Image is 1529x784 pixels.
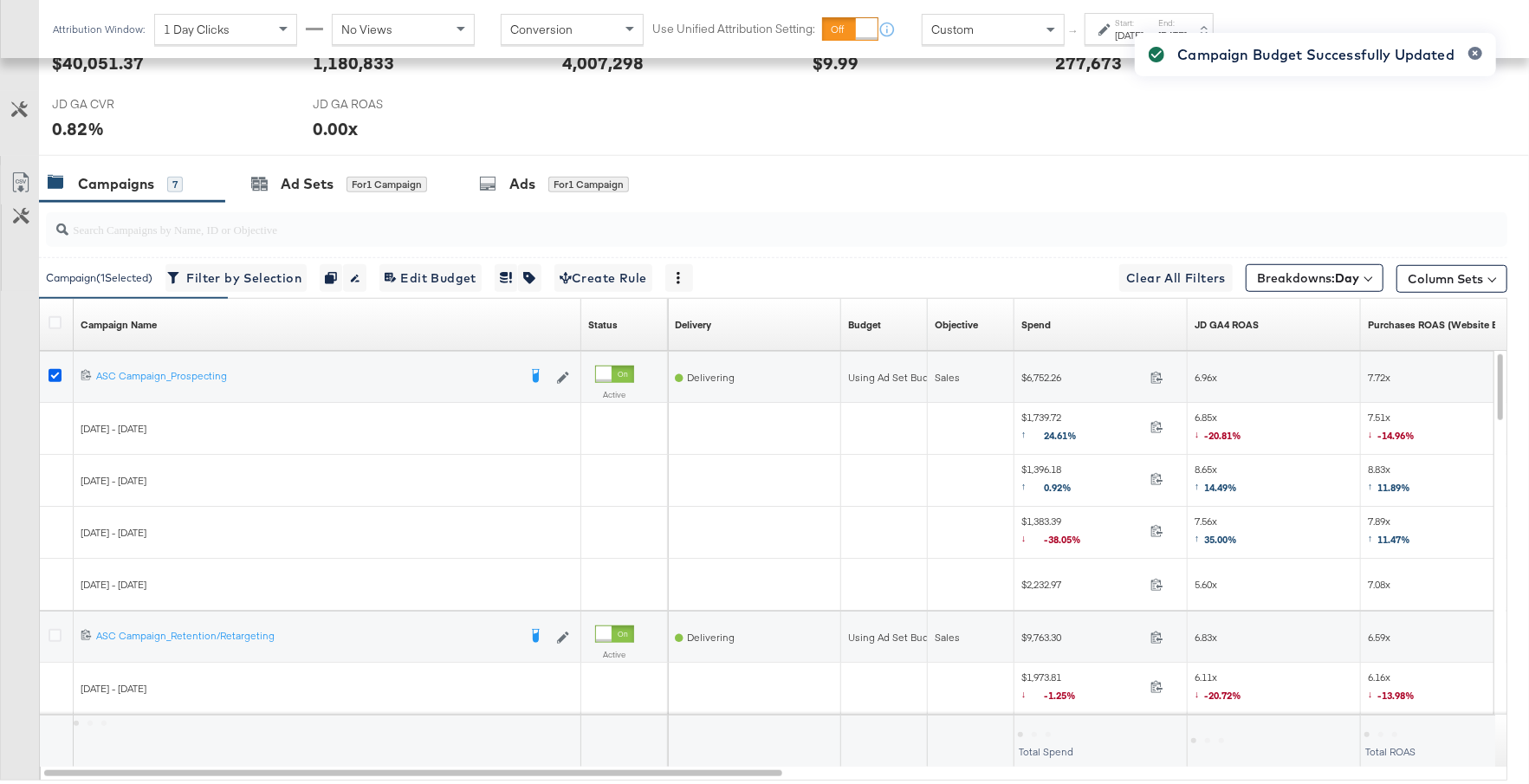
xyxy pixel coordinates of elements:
[588,318,618,332] div: Status
[1021,318,1051,332] div: Spend
[165,264,307,292] button: Filter by Selection
[81,526,146,539] span: [DATE] - [DATE]
[595,649,634,660] label: Active
[81,474,146,487] span: [DATE] - [DATE]
[52,50,144,75] div: $40,051.37
[1021,479,1045,492] span: ↑
[1021,631,1144,644] span: $9,763.30
[78,174,154,194] div: Campaigns
[281,174,334,194] div: Ad Sets
[510,22,573,37] span: Conversion
[81,318,157,332] a: Your campaign name.
[1021,515,1144,550] span: $1,383.39
[1045,429,1091,442] span: 24.61%
[1021,671,1144,706] span: $1,973.81
[46,270,152,286] div: Campaign ( 1 Selected)
[1021,411,1144,446] span: $1,739.72
[1021,578,1144,591] span: $2,232.97
[560,268,647,289] span: Create Rule
[687,371,735,384] span: Delivering
[509,174,535,194] div: Ads
[347,177,427,192] div: for 1 Campaign
[588,318,618,332] a: Shows the current state of your Ad Campaign.
[687,631,735,644] span: Delivering
[96,629,517,646] a: ASC Campaign_Retention/Retargeting
[813,50,858,75] div: $9.99
[81,682,146,695] span: [DATE] - [DATE]
[171,268,301,289] span: Filter by Selection
[81,578,146,591] span: [DATE] - [DATE]
[1021,463,1144,498] span: $1,396.18
[1019,745,1073,758] span: Total Spend
[313,50,394,75] div: 1,180,833
[848,631,944,645] div: Using Ad Set Budget
[379,264,482,292] button: Edit Budget
[1021,687,1045,700] span: ↓
[1115,29,1144,42] div: [DATE]
[1056,50,1123,75] div: 277,673
[562,50,644,75] div: 4,007,298
[935,631,960,644] span: Sales
[81,318,157,332] div: Campaign Name
[164,22,230,37] span: 1 Day Clicks
[1045,689,1090,702] span: -1.25%
[1066,29,1083,36] span: ↑
[652,21,815,37] label: Use Unified Attribution Setting:
[1115,17,1144,29] label: Start:
[935,371,960,384] span: Sales
[1178,44,1454,65] div: Campaign Budget Successfully Updated
[935,318,978,332] a: Your campaign's objective.
[848,371,944,385] div: Using Ad Set Budget
[52,116,104,141] div: 0.82%
[675,318,711,332] a: Reflects the ability of your Ad Campaign to achieve delivery based on ad states, schedule and bud...
[935,318,978,332] div: Objective
[1045,533,1095,546] span: -38.05%
[1021,371,1144,384] span: $6,752.26
[385,268,476,289] span: Edit Budget
[1021,427,1045,440] span: ↑
[1021,318,1051,332] a: The total amount spent to date.
[1045,481,1085,494] span: 0.92%
[52,96,182,113] span: JD GA CVR
[931,22,974,37] span: Custom
[313,116,358,141] div: 0.00x
[595,389,634,400] label: Active
[96,369,517,383] div: ASC Campaign_Prospecting
[52,23,146,36] div: Attribution Window:
[96,369,517,386] a: ASC Campaign_Prospecting
[848,318,881,332] div: Budget
[167,177,183,192] div: 7
[341,22,392,37] span: No Views
[675,318,711,332] div: Delivery
[81,422,146,435] span: [DATE] - [DATE]
[548,177,629,192] div: for 1 Campaign
[1365,745,1416,758] span: Total ROAS
[68,205,1375,239] input: Search Campaigns by Name, ID or Objective
[554,264,652,292] button: Create Rule
[848,318,881,332] a: The maximum amount you're willing to spend on your ads, on average each day or over the lifetime ...
[96,629,517,643] div: ASC Campaign_Retention/Retargeting
[1021,531,1045,544] span: ↓
[313,96,443,113] span: JD GA ROAS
